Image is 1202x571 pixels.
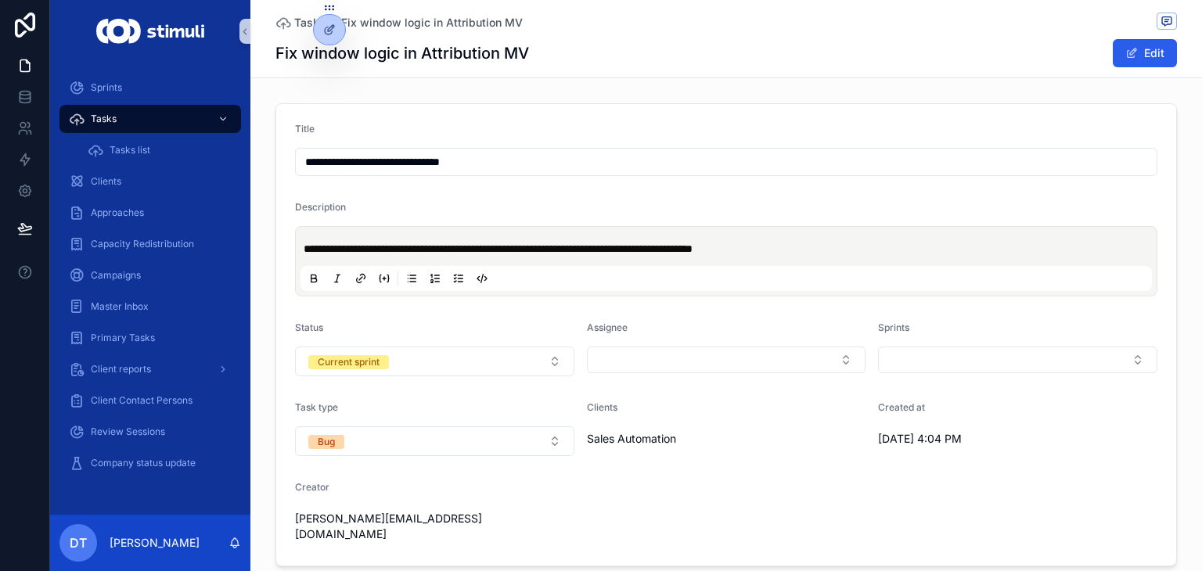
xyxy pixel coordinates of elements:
[587,347,866,373] button: Select Button
[59,199,241,227] a: Approaches
[295,401,338,413] span: Task type
[275,42,529,64] h1: Fix window logic in Attribution MV
[587,321,628,333] span: Assignee
[295,123,315,135] span: Title
[878,321,909,333] span: Sprints
[91,81,122,94] span: Sprints
[318,355,380,369] div: Current sprint
[59,418,241,446] a: Review Sessions
[1113,39,1177,67] button: Edit
[294,15,326,31] span: Tasks
[91,238,194,250] span: Capacity Redistribution
[587,431,676,447] span: Sales Automation
[78,136,241,164] a: Tasks list
[295,426,574,456] button: Select Button
[91,269,141,282] span: Campaigns
[91,113,117,125] span: Tasks
[295,347,574,376] button: Select Button
[110,535,200,551] p: [PERSON_NAME]
[318,435,335,449] div: Bug
[878,401,925,413] span: Created at
[91,363,151,375] span: Client reports
[878,347,1157,373] button: Select Button
[295,321,323,333] span: Status
[878,431,1085,447] span: [DATE] 4:04 PM
[59,105,241,133] a: Tasks
[275,15,326,31] a: Tasks
[91,206,144,219] span: Approaches
[91,175,121,188] span: Clients
[59,261,241,289] a: Campaigns
[96,19,203,44] img: App logo
[59,230,241,258] a: Capacity Redistribution
[91,300,149,313] span: Master Inbox
[59,167,241,196] a: Clients
[110,144,150,156] span: Tasks list
[59,386,241,415] a: Client Contact Persons
[295,511,502,542] span: [PERSON_NAME][EMAIL_ADDRESS][DOMAIN_NAME]
[91,332,155,344] span: Primary Tasks
[295,201,346,213] span: Description
[91,426,165,438] span: Review Sessions
[50,63,250,497] div: scrollable content
[295,481,329,493] span: Creator
[70,533,87,552] span: DT
[59,355,241,383] a: Client reports
[59,449,241,477] a: Company status update
[91,394,193,407] span: Client Contact Persons
[341,15,523,31] a: Fix window logic in Attribution MV
[59,74,241,102] a: Sprints
[59,293,241,321] a: Master Inbox
[91,457,196,469] span: Company status update
[59,324,241,352] a: Primary Tasks
[587,401,617,413] span: Clients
